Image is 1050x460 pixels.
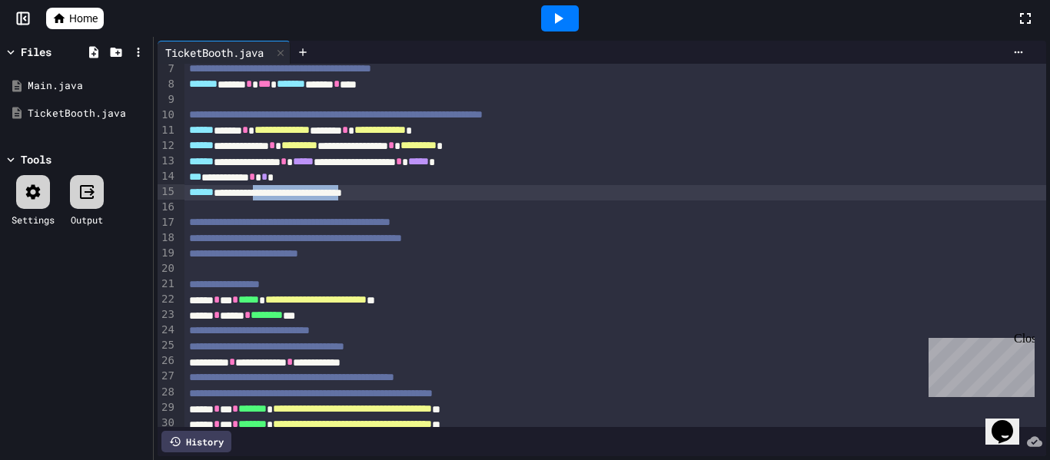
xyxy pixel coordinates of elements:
[985,399,1035,445] iframe: chat widget
[158,154,177,169] div: 13
[71,213,103,227] div: Output
[158,230,177,246] div: 18
[46,8,104,29] a: Home
[69,11,98,26] span: Home
[158,138,177,154] div: 12
[158,385,177,400] div: 28
[158,123,177,138] div: 11
[158,338,177,353] div: 25
[21,151,52,167] div: Tools
[158,323,177,338] div: 24
[28,106,148,121] div: TicketBooth.java
[158,169,177,184] div: 14
[158,261,177,276] div: 20
[158,215,177,230] div: 17
[158,92,177,108] div: 9
[158,353,177,369] div: 26
[158,415,177,431] div: 30
[158,108,177,123] div: 10
[158,200,177,215] div: 16
[158,246,177,261] div: 19
[158,45,271,61] div: TicketBooth.java
[161,431,231,452] div: History
[158,61,177,77] div: 7
[158,77,177,92] div: 8
[21,44,52,60] div: Files
[6,6,106,98] div: Chat with us now!Close
[158,400,177,415] div: 29
[922,332,1035,397] iframe: chat widget
[158,307,177,323] div: 23
[158,276,177,292] div: 21
[158,41,291,64] div: TicketBooth.java
[12,213,55,227] div: Settings
[28,78,148,94] div: Main.java
[158,292,177,307] div: 22
[158,369,177,384] div: 27
[158,184,177,200] div: 15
